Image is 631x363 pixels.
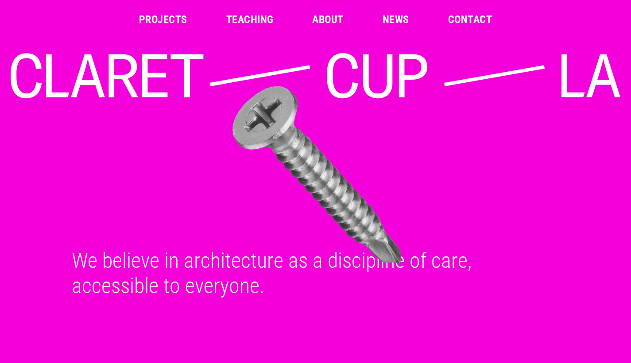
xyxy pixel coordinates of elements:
nav: Main Menu [139,14,492,25]
img: Metal Screw [8,85,625,266]
a: Teaching [226,14,274,25]
a: Contact [448,14,492,25]
a: About [312,14,343,25]
a: Projects [139,14,187,25]
a: News [383,14,409,25]
div: We believe in architecture as a discipline of care, accessible to everyone. [61,248,570,298]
